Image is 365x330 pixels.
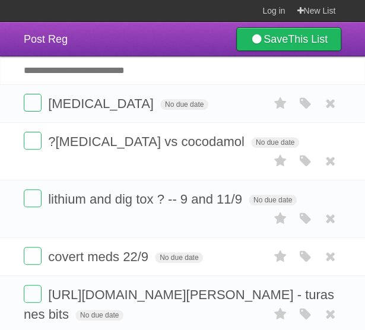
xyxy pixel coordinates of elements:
span: No due date [251,137,299,148]
label: Done [24,285,42,303]
label: Star task [269,247,291,266]
label: Star task [269,94,291,113]
span: No due date [160,99,208,110]
span: No due date [75,310,123,321]
span: ?[MEDICAL_DATA] vs cocodamol [48,134,247,149]
b: This List [288,33,328,45]
span: covert meds 22/9 [48,249,151,264]
a: SaveThis List [236,27,341,51]
label: Done [24,189,42,207]
label: Star task [269,304,291,324]
label: Done [24,94,42,112]
span: No due date [249,195,297,205]
label: Star task [269,209,291,229]
label: Star task [269,151,291,171]
span: lithium and dig tox ? -- 9 and 11/9 [48,192,245,207]
span: [URL][DOMAIN_NAME][PERSON_NAME] - turas nes bits [24,287,334,322]
span: [MEDICAL_DATA] [48,96,157,111]
span: No due date [155,252,203,263]
span: Post Reg [24,33,68,45]
label: Done [24,132,42,150]
label: Done [24,247,42,265]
